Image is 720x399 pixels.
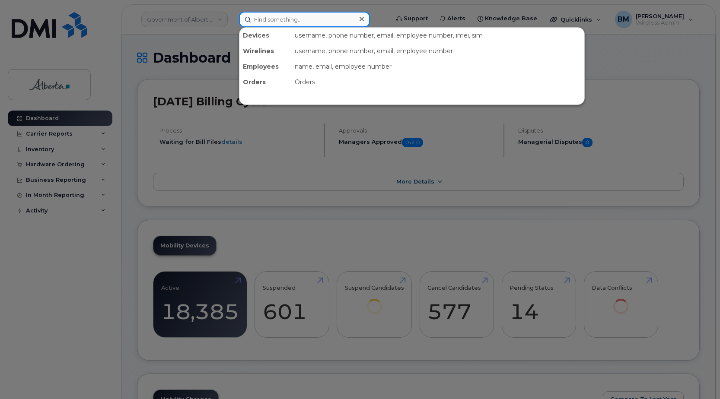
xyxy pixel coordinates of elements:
div: name, email, employee number [291,59,584,74]
div: Employees [239,59,291,74]
div: Orders [291,74,584,90]
div: Orders [239,74,291,90]
div: username, phone number, email, employee number, imei, sim [291,28,584,43]
div: username, phone number, email, employee number [291,43,584,59]
div: Wirelines [239,43,291,59]
div: Devices [239,28,291,43]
